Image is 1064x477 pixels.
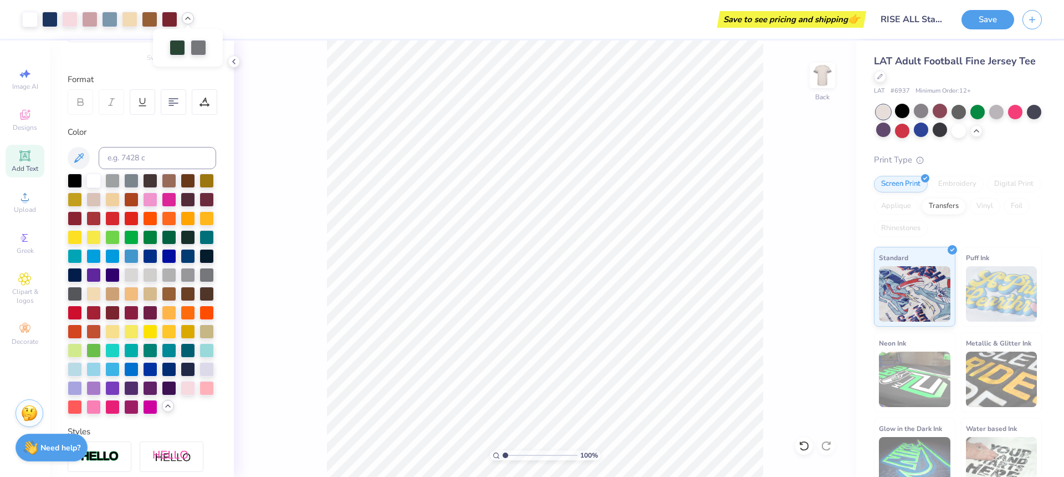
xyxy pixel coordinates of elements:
img: Back [811,64,833,87]
button: Save [961,10,1014,29]
span: Decorate [12,337,38,346]
div: Back [815,92,830,102]
img: Metallic & Glitter Ink [966,352,1037,407]
span: Minimum Order: 12 + [915,87,971,96]
span: Metallic & Glitter Ink [966,337,1031,349]
span: Greek [17,246,34,255]
span: 100 % [580,450,598,460]
span: Designs [13,123,37,132]
div: Embroidery [931,176,984,192]
span: LAT Adult Football Fine Jersey Tee [874,54,1036,68]
span: # 6937 [891,87,910,96]
span: LAT [874,87,885,96]
strong: Need help? [40,443,80,453]
div: Digital Print [987,176,1041,192]
img: Shadow [152,450,191,464]
span: Standard [879,252,908,263]
span: Water based Ink [966,423,1017,434]
input: Untitled Design [872,8,953,31]
div: Rhinestones [874,220,928,237]
div: Foil [1004,198,1030,215]
div: Styles [68,425,216,438]
span: Image AI [12,82,38,91]
div: Format [68,73,217,86]
button: Switch to Greek Letters [147,53,216,62]
span: Neon Ink [879,337,906,349]
span: Upload [14,205,36,214]
div: Color [68,126,216,139]
div: Screen Print [874,176,928,192]
span: 👉 [848,12,860,26]
span: Puff Ink [966,252,989,263]
input: e.g. 7428 c [99,147,216,169]
div: Applique [874,198,918,215]
span: Clipart & logos [6,287,44,305]
img: Stroke [80,450,119,463]
img: Puff Ink [966,266,1037,322]
div: Print Type [874,154,1042,166]
div: Transfers [922,198,966,215]
span: Glow in the Dark Ink [879,423,942,434]
span: Add Text [12,164,38,173]
div: Vinyl [969,198,1000,215]
img: Standard [879,266,950,322]
img: Neon Ink [879,352,950,407]
div: Save to see pricing and shipping [720,11,863,28]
